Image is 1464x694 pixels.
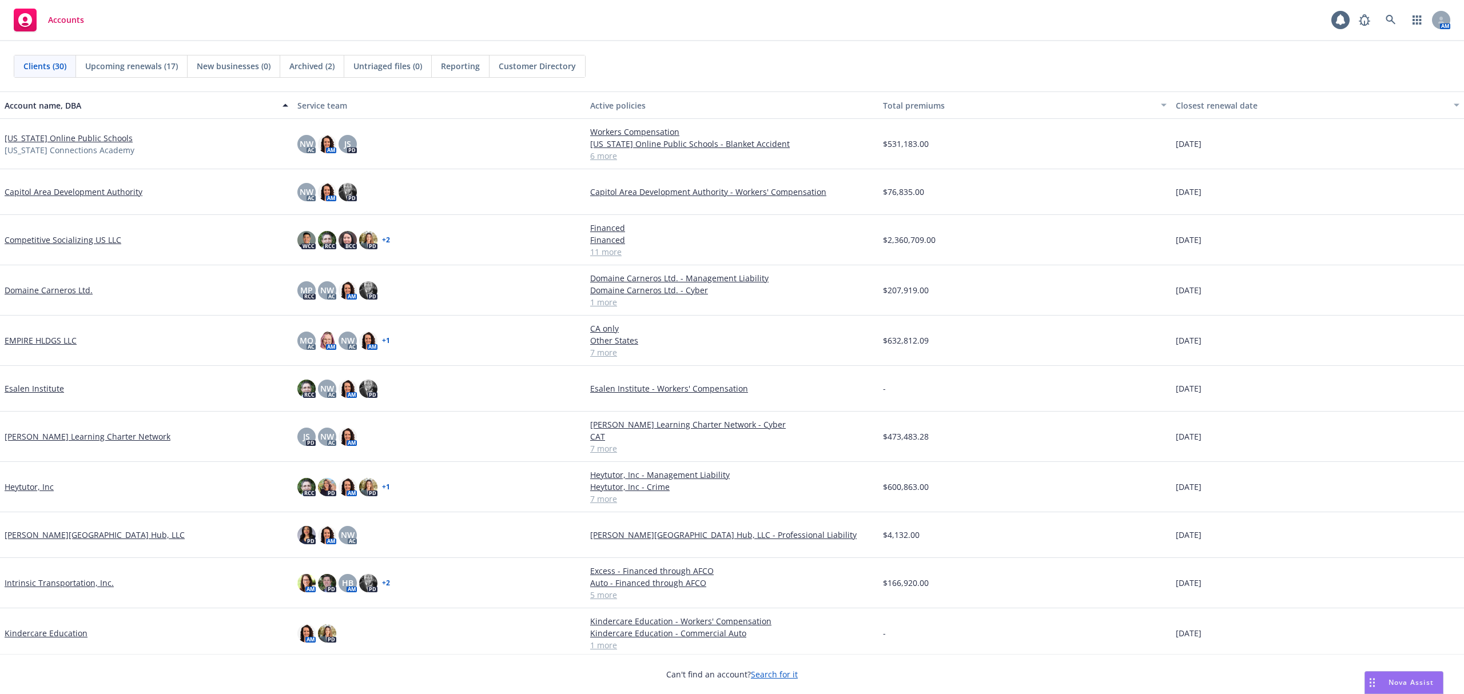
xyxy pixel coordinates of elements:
a: Esalen Institute [5,382,64,394]
img: photo [359,332,377,350]
span: $76,835.00 [883,186,924,198]
a: + 2 [382,237,390,244]
a: Search for it [751,669,798,680]
span: Can't find an account? [666,668,798,680]
a: Accounts [9,4,89,36]
span: Customer Directory [499,60,576,72]
button: Total premiums [878,91,1171,119]
a: Switch app [1406,9,1429,31]
span: MQ [300,334,313,346]
span: [DATE] [1176,284,1202,296]
span: $632,812.09 [883,334,929,346]
a: Heytutor, Inc - Crime [590,481,874,493]
a: + 1 [382,484,390,490]
a: Capitol Area Development Authority - Workers' Compensation [590,186,874,198]
span: [DATE] [1176,481,1202,493]
span: $207,919.00 [883,284,929,296]
span: [DATE] [1176,577,1202,589]
span: NW [320,284,334,296]
span: $531,183.00 [883,138,929,150]
img: photo [318,478,336,496]
img: photo [318,526,336,544]
img: photo [339,478,357,496]
img: photo [297,380,316,398]
span: $166,920.00 [883,577,929,589]
a: [PERSON_NAME] Learning Charter Network [5,430,170,442]
span: [DATE] [1176,430,1202,442]
a: Domaine Carneros Ltd. - Cyber [590,284,874,296]
img: photo [297,624,316,643]
a: Excess - Financed through AFCO [590,565,874,577]
span: HB [342,577,353,589]
span: NW [300,186,313,198]
span: $4,132.00 [883,529,920,541]
a: 11 more [590,246,874,258]
img: photo [339,380,357,398]
a: Kindercare Education - Commercial Auto [590,627,874,639]
img: photo [318,183,336,201]
span: Clients (30) [23,60,66,72]
a: 1 more [590,639,874,651]
div: Active policies [590,99,874,111]
a: [PERSON_NAME] Learning Charter Network - Cyber [590,418,874,430]
button: Service team [293,91,586,119]
img: photo [339,183,357,201]
a: 7 more [590,493,874,505]
span: [DATE] [1176,234,1202,246]
span: - [883,627,886,639]
a: CA only [590,322,874,334]
span: MP [300,284,313,296]
a: Workers Compensation [590,126,874,138]
a: Auto - Financed through AFCO [590,577,874,589]
span: NW [341,529,355,541]
img: photo [359,380,377,398]
a: [PERSON_NAME][GEOGRAPHIC_DATA] Hub, LLC [5,529,185,541]
span: $600,863.00 [883,481,929,493]
a: Report a Bug [1353,9,1376,31]
button: Closest renewal date [1171,91,1464,119]
span: NW [320,430,334,442]
span: [DATE] [1176,627,1202,639]
a: EMPIRE HLDGS LLC [5,334,77,346]
img: photo [359,574,377,592]
a: + 2 [382,580,390,587]
span: NW [300,138,313,150]
a: 7 more [590,442,874,454]
a: Financed [590,222,874,234]
span: [DATE] [1176,334,1202,346]
a: Search [1379,9,1402,31]
button: Nova Assist [1364,671,1443,694]
a: 1 more [590,296,874,308]
span: $2,360,709.00 [883,234,936,246]
a: Competitive Socializing US LLC [5,234,121,246]
img: photo [339,231,357,249]
img: photo [359,281,377,300]
div: Total premiums [883,99,1154,111]
img: photo [318,624,336,643]
a: [US_STATE] Online Public Schools [5,132,133,144]
a: CAT [590,430,874,442]
span: Untriaged files (0) [353,60,422,72]
a: [PERSON_NAME][GEOGRAPHIC_DATA] Hub, LLC - Professional Liability [590,529,874,541]
span: NW [341,334,355,346]
div: Account name, DBA [5,99,276,111]
div: Closest renewal date [1176,99,1447,111]
img: photo [297,231,316,249]
img: photo [339,281,357,300]
a: Heytutor, Inc - Management Liability [590,469,874,481]
img: photo [318,135,336,153]
a: 7 more [590,346,874,358]
span: New businesses (0) [197,60,270,72]
span: Reporting [441,60,480,72]
span: [DATE] [1176,138,1202,150]
img: photo [297,526,316,544]
span: [DATE] [1176,529,1202,541]
a: 6 more [590,150,874,162]
a: Domaine Carneros Ltd. - Management Liability [590,272,874,284]
a: Kindercare Education [5,627,87,639]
